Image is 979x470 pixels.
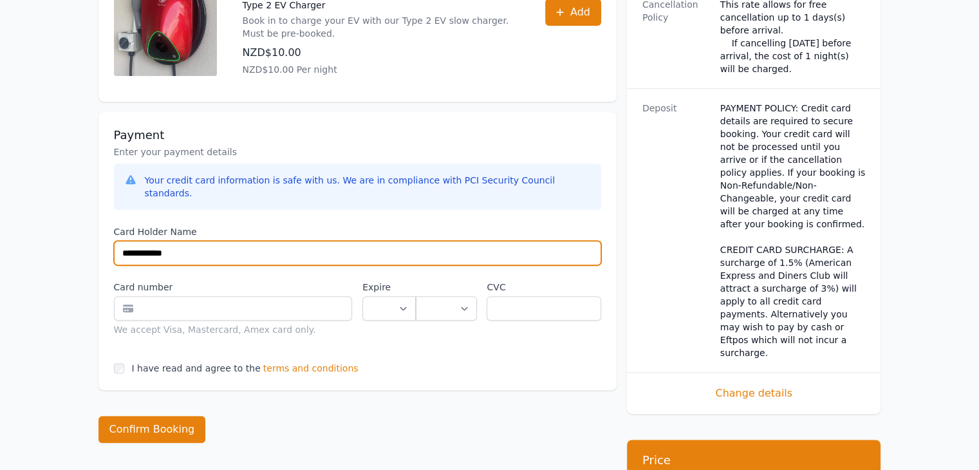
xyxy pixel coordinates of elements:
label: Card Holder Name [114,225,601,238]
label: CVC [487,281,601,294]
label: I have read and agree to the [132,363,261,373]
dt: Deposit [642,102,710,359]
label: Expire [362,281,416,294]
p: NZD$10.00 [243,45,519,61]
h3: Price [642,453,866,468]
p: Enter your payment details [114,146,601,158]
span: Add [570,5,590,20]
button: Confirm Booking [98,416,206,443]
span: Change details [642,386,866,401]
label: . [416,281,476,294]
p: NZD$10.00 Per night [243,63,519,76]
h3: Payment [114,127,601,143]
p: Book in to charge your EV with our Type 2 EV slow charger. Must be pre-booked. [243,14,519,40]
label: Card number [114,281,353,294]
div: We accept Visa, Mastercard, Amex card only. [114,323,353,336]
dd: PAYMENT POLICY: Credit card details are required to secure booking. Your credit card will not be ... [720,102,866,359]
div: Your credit card information is safe with us. We are in compliance with PCI Security Council stan... [145,174,591,200]
span: terms and conditions [263,362,359,375]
